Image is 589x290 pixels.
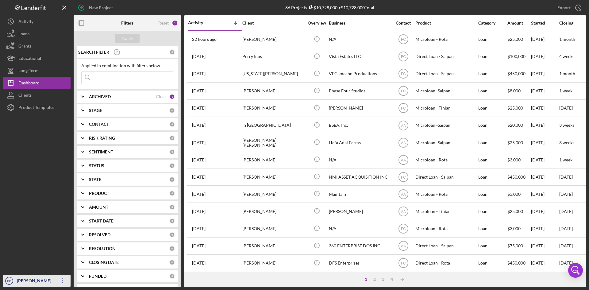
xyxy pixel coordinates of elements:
[531,169,559,185] div: [DATE]
[531,152,559,168] div: [DATE]
[89,205,108,210] b: AMOUNT
[242,83,304,99] div: [PERSON_NAME]
[192,88,206,93] time: 2025-08-22 02:35
[169,135,175,141] div: 0
[478,117,507,133] div: Loan
[415,238,477,254] div: Direct Loan - Saipan
[3,101,71,114] button: Product Templates
[415,31,477,48] div: Microloan - Rota
[192,71,206,76] time: 2025-08-26 06:52
[169,122,175,127] div: 0
[169,191,175,196] div: 0
[507,37,523,42] span: $25,000
[557,2,571,14] div: Export
[89,246,116,251] b: RESOLUTION
[401,37,406,42] text: FC
[3,52,71,64] button: Educational
[242,48,304,65] div: Perry Inos
[172,20,178,26] div: 1
[121,21,133,25] b: Filters
[507,209,523,214] span: $25,000
[169,232,175,238] div: 0
[18,28,29,41] div: Loans
[401,141,406,145] text: AA
[242,100,304,116] div: [PERSON_NAME]
[401,106,406,110] text: FC
[18,77,40,91] div: Dashboard
[242,134,304,151] div: [PERSON_NAME] [PERSON_NAME]
[3,28,71,40] a: Loans
[415,83,477,99] div: Microloan -Saipan
[285,5,374,10] div: 86 Projects • $10,728,000 Total
[192,192,206,197] time: 2025-07-25 02:15
[559,191,573,197] time: [DATE]
[531,31,559,48] div: [DATE]
[169,149,175,155] div: 0
[507,157,521,162] span: $3,000
[531,203,559,219] div: [DATE]
[401,210,406,214] text: AA
[3,77,71,89] a: Dashboard
[362,277,370,282] div: 1
[307,5,337,10] div: $10,728,000
[559,140,574,145] time: 3 weeks
[242,31,304,48] div: [PERSON_NAME]
[478,48,507,65] div: Loan
[81,63,173,68] div: Applied in combination with filters below
[15,275,55,288] div: [PERSON_NAME]
[559,243,573,248] time: [DATE]
[401,175,406,179] text: FC
[329,186,390,202] div: Maintain
[478,238,507,254] div: Loan
[415,169,477,185] div: Direct Loan - Saipan
[18,64,39,78] div: Long-Term
[192,157,206,162] time: 2025-08-10 23:09
[507,122,523,128] span: $20,000
[507,191,521,197] span: $3,000
[531,83,559,99] div: [DATE]
[329,83,390,99] div: Phase Four Studios
[507,105,523,110] span: $25,000
[89,94,111,99] b: ARCHIVED
[18,15,33,29] div: Activity
[478,31,507,48] div: Loan
[242,221,304,237] div: [PERSON_NAME]
[568,263,583,278] div: Open Intercom Messenger
[478,203,507,219] div: Loan
[122,34,133,43] div: Apply
[415,221,477,237] div: Microloan - Rota
[89,177,101,182] b: STATE
[18,52,41,66] div: Educational
[531,48,559,65] div: [DATE]
[415,203,477,219] div: Microloan - Tinian
[415,186,477,202] div: Microloan - Rota
[169,218,175,224] div: 0
[329,117,390,133] div: BSEA, Inc.
[156,94,166,99] div: Clear
[559,105,573,110] time: [DATE]
[329,152,390,168] div: N/A
[531,134,559,151] div: [DATE]
[89,108,102,113] b: STAGE
[559,88,572,93] time: 1 week
[401,227,406,231] text: FC
[169,204,175,210] div: 0
[507,174,525,180] span: $450,000
[192,54,206,59] time: 2025-08-29 00:55
[507,243,523,248] span: $75,000
[478,134,507,151] div: Loan
[559,122,574,128] time: 3 weeks
[192,226,206,231] time: 2025-07-08 03:09
[3,89,71,101] button: Clients
[3,64,71,77] button: Long-Term
[89,149,113,154] b: SENTIMENT
[478,221,507,237] div: Loan
[478,21,507,25] div: Category
[329,169,390,185] div: NMI ASSET ACQUISITION INC
[169,177,175,182] div: 0
[478,186,507,202] div: Loan
[507,71,525,76] span: $450,000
